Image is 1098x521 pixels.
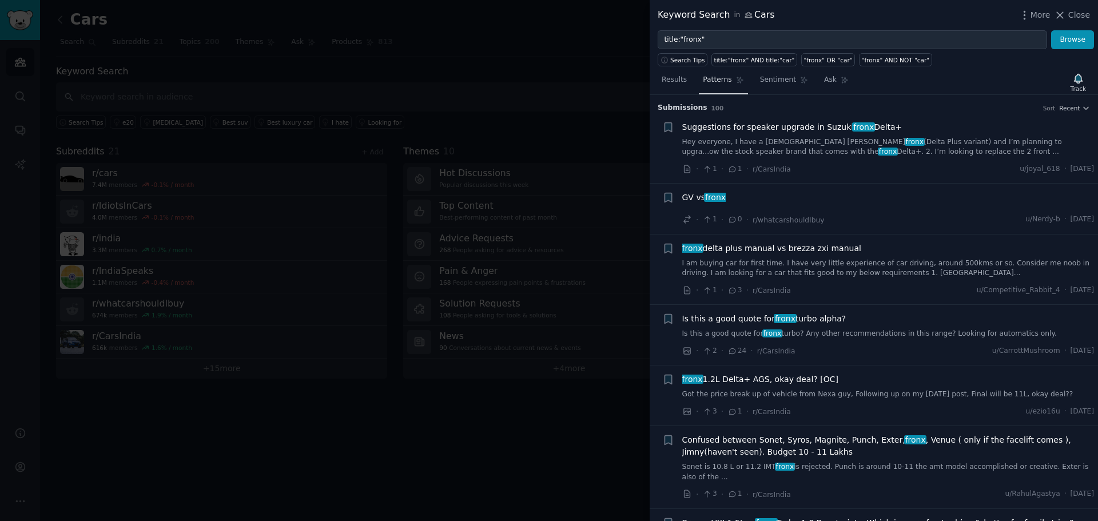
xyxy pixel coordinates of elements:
[658,8,774,22] div: Keyword Search Cars
[721,488,723,500] span: ·
[702,407,717,417] span: 3
[727,346,746,356] span: 24
[727,285,742,296] span: 3
[746,284,749,296] span: ·
[696,345,698,357] span: ·
[753,408,791,416] span: r/CarsIndia
[1071,164,1094,174] span: [DATE]
[711,105,724,112] span: 100
[852,122,875,132] span: fronx
[746,214,749,226] span: ·
[1031,9,1051,21] span: More
[753,216,825,224] span: r/whatcarshouldIbuy
[682,192,726,204] span: GV vs
[859,53,932,66] a: "fronx" AND NOT "car"
[682,313,846,325] span: Is this a good quote for turbo alpha?
[862,56,930,64] div: "fronx" AND NOT "car"
[824,75,837,85] span: Ask
[1026,407,1060,417] span: u/ezio16u
[682,329,1095,339] a: Is this a good quote forfronxturbo? Any other recommendations in this range? Looking for automati...
[992,346,1060,356] span: u/CarrottMushroom
[727,214,742,225] span: 0
[702,489,717,499] span: 3
[681,244,704,253] span: fronx
[682,373,838,385] a: fronx1.2L Delta+ AGS, okay deal? [OC]
[1071,285,1094,296] span: [DATE]
[1071,407,1094,417] span: [DATE]
[721,405,723,417] span: ·
[1051,30,1094,50] button: Browse
[721,284,723,296] span: ·
[1020,164,1060,174] span: u/joyal_618
[727,489,742,499] span: 1
[682,462,1095,482] a: Sonet is 10.8 L or 11.2 IMTfronxis rejected. Punch is around 10-11 the amt model accomplished or ...
[702,164,717,174] span: 1
[682,389,1095,400] a: Got the price break up of vehicle from Nexa guy, Following up on my [DATE] post, Final will be 11...
[727,407,742,417] span: 1
[1005,489,1060,499] span: u/RahulAgastya
[1064,407,1067,417] span: ·
[1071,214,1094,225] span: [DATE]
[762,329,782,337] span: fronx
[682,313,846,325] a: Is this a good quote forfronxturbo alpha?
[696,284,698,296] span: ·
[820,71,853,94] a: Ask
[1043,104,1056,112] div: Sort
[682,242,861,254] span: delta plus manual vs brezza zxi manual
[1019,9,1051,21] button: More
[905,138,925,146] span: fronx
[682,258,1095,279] a: I am buying car for first time. I have very little experience of car driving, around 500kms or so...
[756,71,812,94] a: Sentiment
[696,405,698,417] span: ·
[734,10,740,21] span: in
[682,434,1095,458] span: Confused between Sonet, Syros, Magnite, Punch, Exter, , Venue ( only if the facelift comes ), Jim...
[658,30,1047,50] input: Try a keyword related to your business
[702,346,717,356] span: 2
[753,491,791,499] span: r/CarsIndia
[682,373,838,385] span: 1.2L Delta+ AGS, okay deal? [OC]
[760,75,796,85] span: Sentiment
[1071,346,1094,356] span: [DATE]
[904,435,927,444] span: fronx
[1071,85,1086,93] div: Track
[746,405,749,417] span: ·
[774,314,797,323] span: fronx
[878,148,898,156] span: fronx
[1064,346,1067,356] span: ·
[704,193,727,202] span: fronx
[696,214,698,226] span: ·
[699,71,747,94] a: Patterns
[1064,164,1067,174] span: ·
[1054,9,1090,21] button: Close
[721,163,723,175] span: ·
[658,71,691,94] a: Results
[803,56,852,64] div: "fronx" OR "car"
[746,488,749,500] span: ·
[775,463,795,471] span: fronx
[1071,489,1094,499] span: [DATE]
[757,347,795,355] span: r/CarsIndia
[1025,214,1060,225] span: u/Nerdy-b
[682,121,902,133] a: Suggestions for speaker upgrade in SuzukifronxDelta+
[1067,70,1090,94] button: Track
[658,53,707,66] button: Search Tips
[682,137,1095,157] a: Hey everyone, I have a [DEMOGRAPHIC_DATA] [PERSON_NAME]fronx(Delta Plus variant) and I’m planning...
[681,375,704,384] span: fronx
[703,75,731,85] span: Patterns
[801,53,855,66] a: "fronx" OR "car"
[658,103,707,113] span: Submission s
[702,214,717,225] span: 1
[1059,104,1080,112] span: Recent
[721,345,723,357] span: ·
[1068,9,1090,21] span: Close
[670,56,705,64] span: Search Tips
[682,242,861,254] a: fronxdelta plus manual vs brezza zxi manual
[702,285,717,296] span: 1
[682,121,902,133] span: Suggestions for speaker upgrade in Suzuki Delta+
[711,53,797,66] a: title:"fronx" AND title:"car"
[750,345,753,357] span: ·
[1064,489,1067,499] span: ·
[682,434,1095,458] a: Confused between Sonet, Syros, Magnite, Punch, Exter,fronx, Venue ( only if the facelift comes ),...
[753,165,791,173] span: r/CarsIndia
[696,488,698,500] span: ·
